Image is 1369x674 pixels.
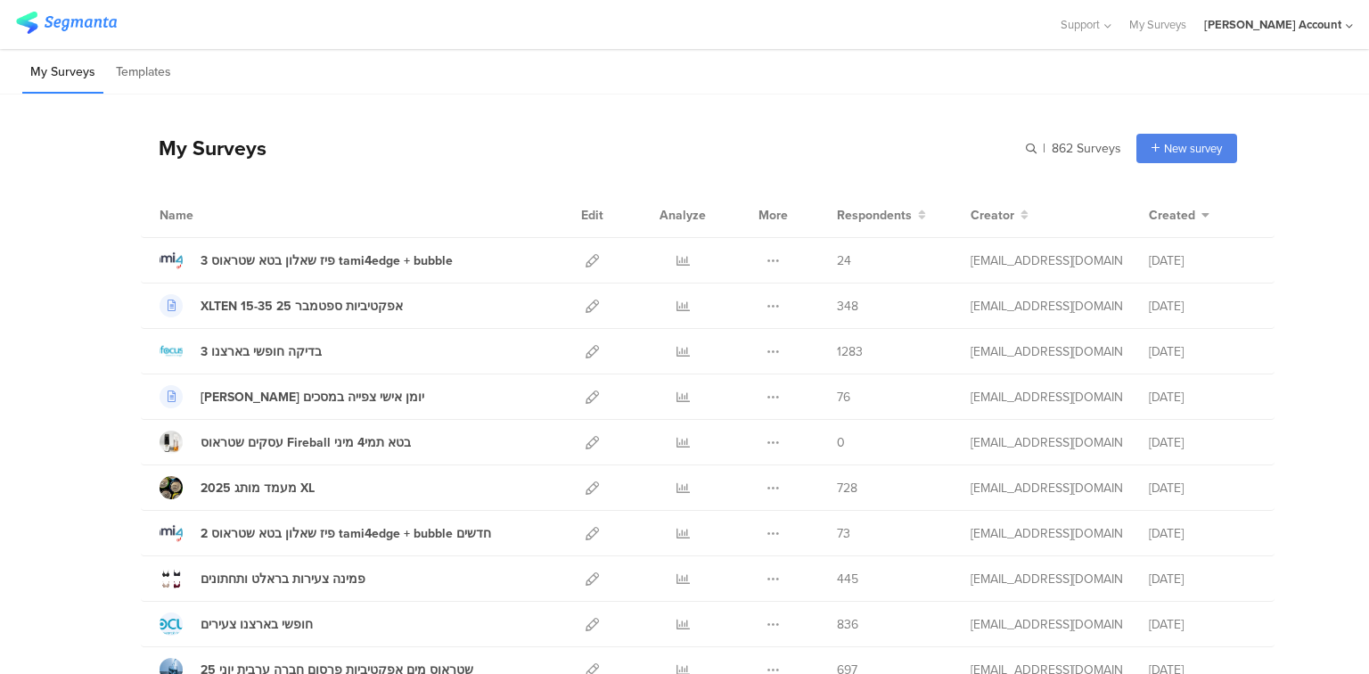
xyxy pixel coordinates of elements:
div: 3 פיז שאלון בטא שטראוס tami4edge + bubble [201,251,453,270]
a: XLTEN 15-35 אפקטיביות ספטמבר 25 [160,294,403,317]
div: odelya@ifocus-r.com [971,342,1122,361]
span: 728 [837,479,857,497]
li: My Surveys [22,52,103,94]
a: [PERSON_NAME] יומן אישי צפייה במסכים [160,385,424,408]
div: odelya@ifocus-r.com [971,297,1122,316]
span: 0 [837,433,845,452]
div: 2 פיז שאלון בטא שטראוס tami4edge + bubble חדשים [201,524,491,543]
div: More [754,193,792,237]
div: [PERSON_NAME] Account [1204,16,1341,33]
div: Name [160,206,266,225]
div: [DATE] [1149,615,1256,634]
span: 836 [837,615,858,634]
a: 2025 מעמד מותג XL [160,476,315,499]
div: [DATE] [1149,433,1256,452]
div: [DATE] [1149,479,1256,497]
button: Created [1149,206,1209,225]
div: odelya@ifocus-r.com [971,388,1122,407]
span: Respondents [837,206,912,225]
div: [DATE] [1149,524,1256,543]
div: [DATE] [1149,388,1256,407]
div: [DATE] [1149,342,1256,361]
div: [DATE] [1149,297,1256,316]
a: 3 בדיקה חופשי בארצנו [160,340,322,363]
img: segmanta logo [16,12,117,34]
span: 862 Surveys [1052,139,1121,158]
span: New survey [1164,140,1222,157]
div: Edit [573,193,611,237]
div: [DATE] [1149,570,1256,588]
a: 2 פיז שאלון בטא שטראוס tami4edge + bubble חדשים [160,522,491,545]
span: 24 [837,251,851,270]
div: חופשי בארצנו צעירים [201,615,313,634]
a: פמינה צעירות בראלט ותחתונים [160,567,365,590]
div: שמיר שאלון יומן אישי צפייה במסכים [201,388,424,407]
div: 2025 מעמד מותג XL [201,479,315,497]
a: עסקים שטראוס Fireball בטא תמי4 מיני [160,431,411,454]
a: 3 פיז שאלון בטא שטראוס tami4edge + bubble [160,249,453,272]
div: Analyze [656,193,709,237]
span: 73 [837,524,850,543]
div: odelya@ifocus-r.com [971,433,1122,452]
div: odelya@ifocus-r.com [971,479,1122,497]
span: | [1040,139,1048,158]
div: עסקים שטראוס Fireball בטא תמי4 מיני [201,433,411,452]
span: Support [1061,16,1100,33]
span: 76 [837,388,850,407]
div: 3 בדיקה חופשי בארצנו [201,342,322,361]
button: Creator [971,206,1029,225]
li: Templates [108,52,179,94]
div: odelya@ifocus-r.com [971,570,1122,588]
div: פמינה צעירות בראלט ותחתונים [201,570,365,588]
div: odelya@ifocus-r.com [971,524,1122,543]
div: XLTEN 15-35 אפקטיביות ספטמבר 25 [201,297,403,316]
span: Creator [971,206,1014,225]
div: odelya@ifocus-r.com [971,615,1122,634]
div: My Surveys [141,133,266,163]
span: 348 [837,297,858,316]
div: odelya@ifocus-r.com [971,251,1122,270]
div: [DATE] [1149,251,1256,270]
button: Respondents [837,206,926,225]
span: 1283 [837,342,863,361]
a: חופשי בארצנו צעירים [160,612,313,636]
span: Created [1149,206,1195,225]
span: 445 [837,570,858,588]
